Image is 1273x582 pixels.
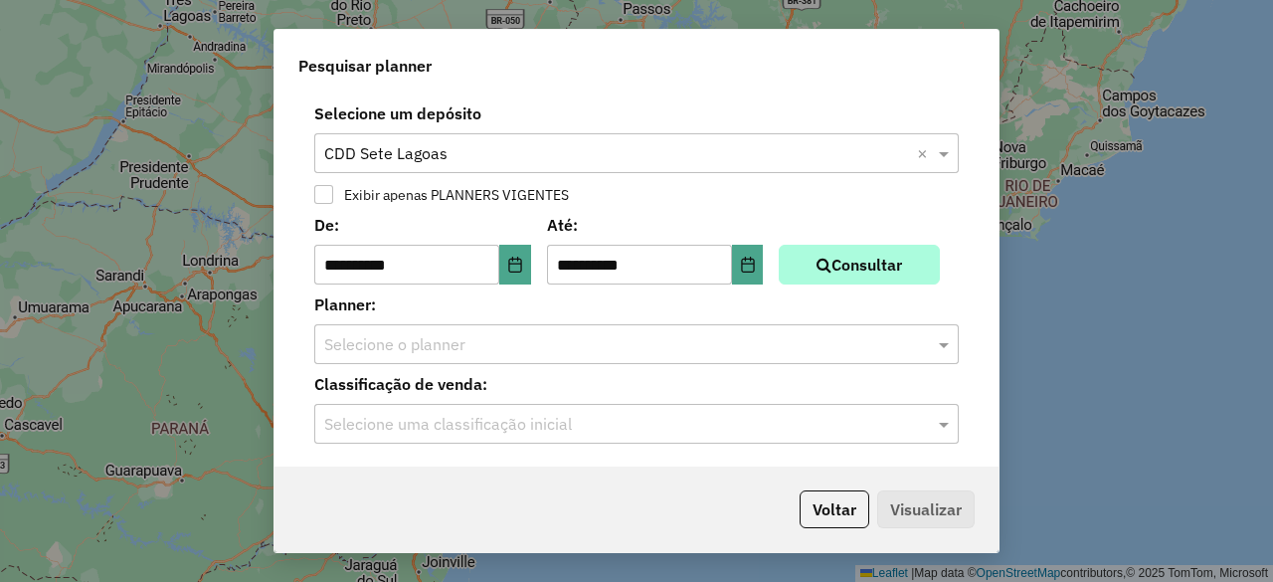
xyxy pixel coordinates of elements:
label: Planner: [302,292,971,316]
button: Consultar [779,245,940,285]
label: Exibir apenas PLANNERS VIGENTES [334,188,569,202]
label: Até: [547,213,764,237]
label: Classificação de venda: [302,372,971,396]
span: Pesquisar planner [298,54,432,78]
label: Selecione um depósito [302,101,971,125]
button: Choose Date [732,245,764,285]
span: Clear all [917,141,934,165]
button: Voltar [800,490,869,528]
label: De: [314,213,531,237]
button: Choose Date [499,245,531,285]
